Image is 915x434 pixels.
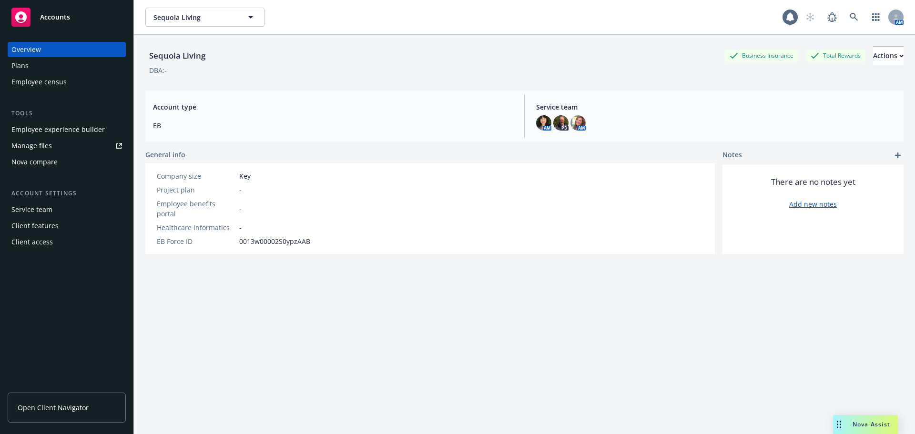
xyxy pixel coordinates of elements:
[801,8,820,27] a: Start snowing
[11,154,58,170] div: Nova compare
[8,109,126,118] div: Tools
[145,50,209,62] div: Sequoia Living
[722,150,742,161] span: Notes
[11,234,53,250] div: Client access
[157,171,235,181] div: Company size
[536,115,551,131] img: photo
[239,236,310,246] span: 0013w00002S0ypzAAB
[18,403,89,413] span: Open Client Navigator
[553,115,569,131] img: photo
[40,13,70,21] span: Accounts
[873,46,904,65] button: Actions
[8,58,126,73] a: Plans
[239,171,251,181] span: Key
[8,138,126,153] a: Manage files
[11,122,105,137] div: Employee experience builder
[145,150,185,160] span: General info
[833,415,898,434] button: Nova Assist
[11,218,59,233] div: Client features
[8,42,126,57] a: Overview
[8,202,126,217] a: Service team
[866,8,885,27] a: Switch app
[725,50,798,61] div: Business Insurance
[806,50,865,61] div: Total Rewards
[153,121,513,131] span: EB
[153,102,513,112] span: Account type
[570,115,586,131] img: photo
[823,8,842,27] a: Report a Bug
[11,74,67,90] div: Employee census
[771,176,855,188] span: There are no notes yet
[11,202,52,217] div: Service team
[892,150,904,161] a: add
[11,58,29,73] div: Plans
[239,204,242,214] span: -
[844,8,864,27] a: Search
[157,236,235,246] div: EB Force ID
[8,122,126,137] a: Employee experience builder
[789,199,837,209] a: Add new notes
[8,234,126,250] a: Client access
[8,218,126,233] a: Client features
[8,4,126,30] a: Accounts
[873,47,904,65] div: Actions
[11,42,41,57] div: Overview
[833,415,845,434] div: Drag to move
[239,185,242,195] span: -
[149,65,167,75] div: DBA: -
[8,74,126,90] a: Employee census
[11,138,52,153] div: Manage files
[8,154,126,170] a: Nova compare
[157,185,235,195] div: Project plan
[8,189,126,198] div: Account settings
[145,8,264,27] button: Sequoia Living
[157,199,235,219] div: Employee benefits portal
[536,102,896,112] span: Service team
[853,420,890,428] span: Nova Assist
[239,222,242,232] span: -
[153,12,236,22] span: Sequoia Living
[157,222,235,232] div: Healthcare Informatics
